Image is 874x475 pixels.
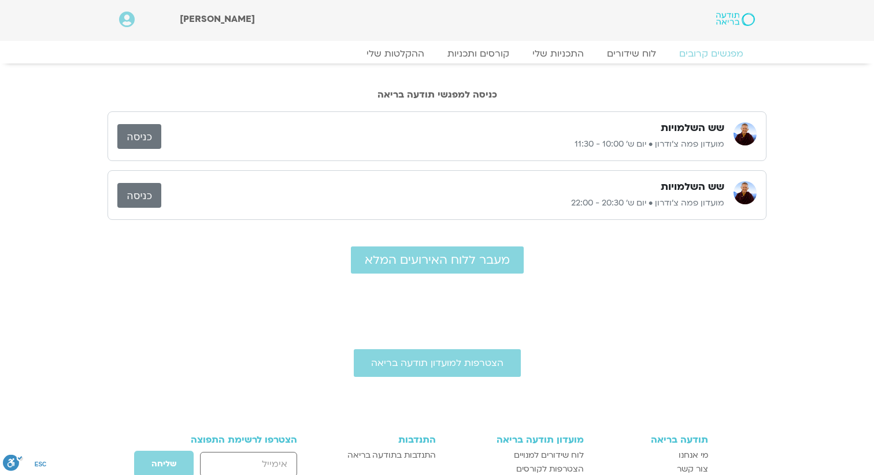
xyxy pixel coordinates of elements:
span: מעבר ללוח האירועים המלא [365,253,510,267]
a: מי אנחנו [595,448,709,462]
span: שליחה [151,459,176,469]
img: מועדון פמה צ'ודרון [734,122,757,145]
h3: שש השלמויות [661,121,724,135]
a: כניסה [117,124,161,149]
a: מעבר ללוח האירועים המלא [351,246,524,274]
span: מי אנחנו [679,448,708,462]
a: לוח שידורים [595,48,668,59]
h3: התנדבות [329,435,436,445]
span: [PERSON_NAME] [180,13,255,25]
span: הצטרפות למועדון תודעה בריאה [371,358,503,368]
img: מועדון פמה צ'ודרון [734,181,757,204]
a: ההקלטות שלי [355,48,436,59]
span: התנדבות בתודעה בריאה [347,448,436,462]
a: הצטרפות למועדון תודעה בריאה [354,349,521,377]
h3: הצטרפו לרשימת התפוצה [166,435,297,445]
h3: תודעה בריאה [595,435,709,445]
a: לוח שידורים למנויים [447,448,583,462]
h2: כניסה למפגשי תודעה בריאה [108,89,766,100]
p: מועדון פמה צ'ודרון • יום ש׳ 20:30 - 22:00 [161,196,724,210]
span: לוח שידורים למנויים [514,448,584,462]
a: מפגשים קרובים [668,48,755,59]
p: מועדון פמה צ'ודרון • יום ש׳ 10:00 - 11:30 [161,137,724,151]
h3: מועדון תודעה בריאה [447,435,583,445]
a: התכניות שלי [521,48,595,59]
h3: שש השלמויות [661,180,724,194]
a: התנדבות בתודעה בריאה [329,448,436,462]
a: קורסים ותכניות [436,48,521,59]
nav: Menu [119,48,755,59]
a: כניסה [117,183,161,208]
